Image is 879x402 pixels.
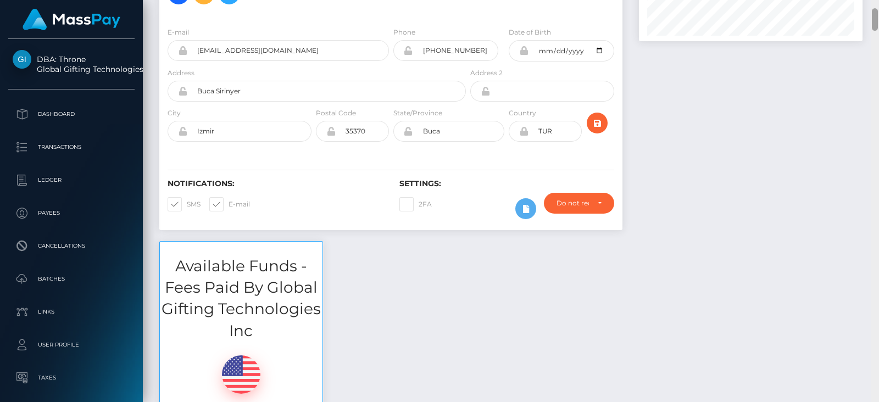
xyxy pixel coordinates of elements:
img: USD.png [222,355,260,394]
label: 2FA [399,197,432,211]
label: E-mail [209,197,250,211]
a: Links [8,298,135,326]
label: Country [509,108,536,118]
p: Cancellations [13,238,130,254]
h6: Settings: [399,179,615,188]
p: Taxes [13,370,130,386]
a: Dashboard [8,101,135,128]
div: Do not require [557,199,589,208]
a: Ledger [8,166,135,194]
img: MassPay Logo [23,9,120,30]
p: User Profile [13,337,130,353]
label: SMS [168,197,201,211]
button: Do not require [544,193,614,214]
label: Address 2 [470,68,503,78]
a: Transactions [8,133,135,161]
span: DBA: Throne Global Gifting Technologies Inc [8,54,135,74]
label: State/Province [393,108,442,118]
img: Global Gifting Technologies Inc [13,50,31,69]
p: Batches [13,271,130,287]
a: Taxes [8,364,135,392]
label: Phone [393,27,415,37]
h6: Notifications: [168,179,383,188]
p: Ledger [13,172,130,188]
label: Postal Code [316,108,356,118]
label: Date of Birth [509,27,551,37]
label: E-mail [168,27,189,37]
label: Address [168,68,194,78]
p: Transactions [13,139,130,155]
a: Batches [8,265,135,293]
p: Payees [13,205,130,221]
p: Dashboard [13,106,130,122]
a: User Profile [8,331,135,359]
h3: Available Funds - Fees Paid By Global Gifting Technologies Inc [160,255,322,342]
a: Payees [8,199,135,227]
p: Links [13,304,130,320]
a: Cancellations [8,232,135,260]
label: City [168,108,181,118]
